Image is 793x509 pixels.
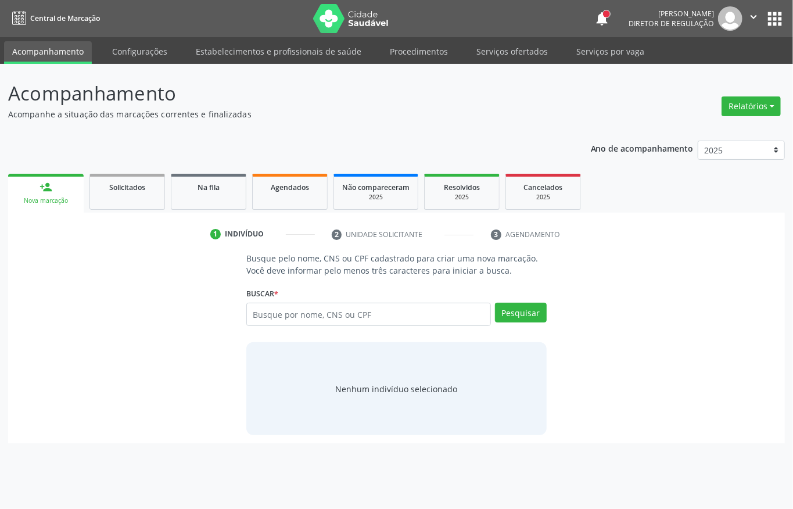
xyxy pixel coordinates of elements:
[629,19,714,28] span: Diretor de regulação
[495,303,547,322] button: Pesquisar
[382,41,456,62] a: Procedimentos
[591,141,694,155] p: Ano de acompanhamento
[8,79,552,108] p: Acompanhamento
[468,41,556,62] a: Serviços ofertados
[433,193,491,202] div: 2025
[514,193,572,202] div: 2025
[246,285,278,303] label: Buscar
[225,229,264,239] div: Indivíduo
[198,182,220,192] span: Na fila
[524,182,563,192] span: Cancelados
[16,196,76,205] div: Nova marcação
[40,181,52,193] div: person_add
[8,9,100,28] a: Central de Marcação
[594,10,610,27] button: notifications
[246,252,547,277] p: Busque pelo nome, CNS ou CPF cadastrado para criar uma nova marcação. Você deve informar pelo men...
[109,182,145,192] span: Solicitados
[4,41,92,64] a: Acompanhamento
[8,108,552,120] p: Acompanhe a situação das marcações correntes e finalizadas
[629,9,714,19] div: [PERSON_NAME]
[568,41,652,62] a: Serviços por vaga
[444,182,480,192] span: Resolvidos
[747,10,760,23] i: 
[718,6,742,31] img: img
[742,6,765,31] button: 
[271,182,309,192] span: Agendados
[30,13,100,23] span: Central de Marcação
[246,303,491,326] input: Busque por nome, CNS ou CPF
[210,229,221,239] div: 1
[188,41,369,62] a: Estabelecimentos e profissionais de saúde
[722,96,781,116] button: Relatórios
[342,193,410,202] div: 2025
[342,182,410,192] span: Não compareceram
[765,9,785,29] button: apps
[336,383,458,395] div: Nenhum indivíduo selecionado
[104,41,175,62] a: Configurações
